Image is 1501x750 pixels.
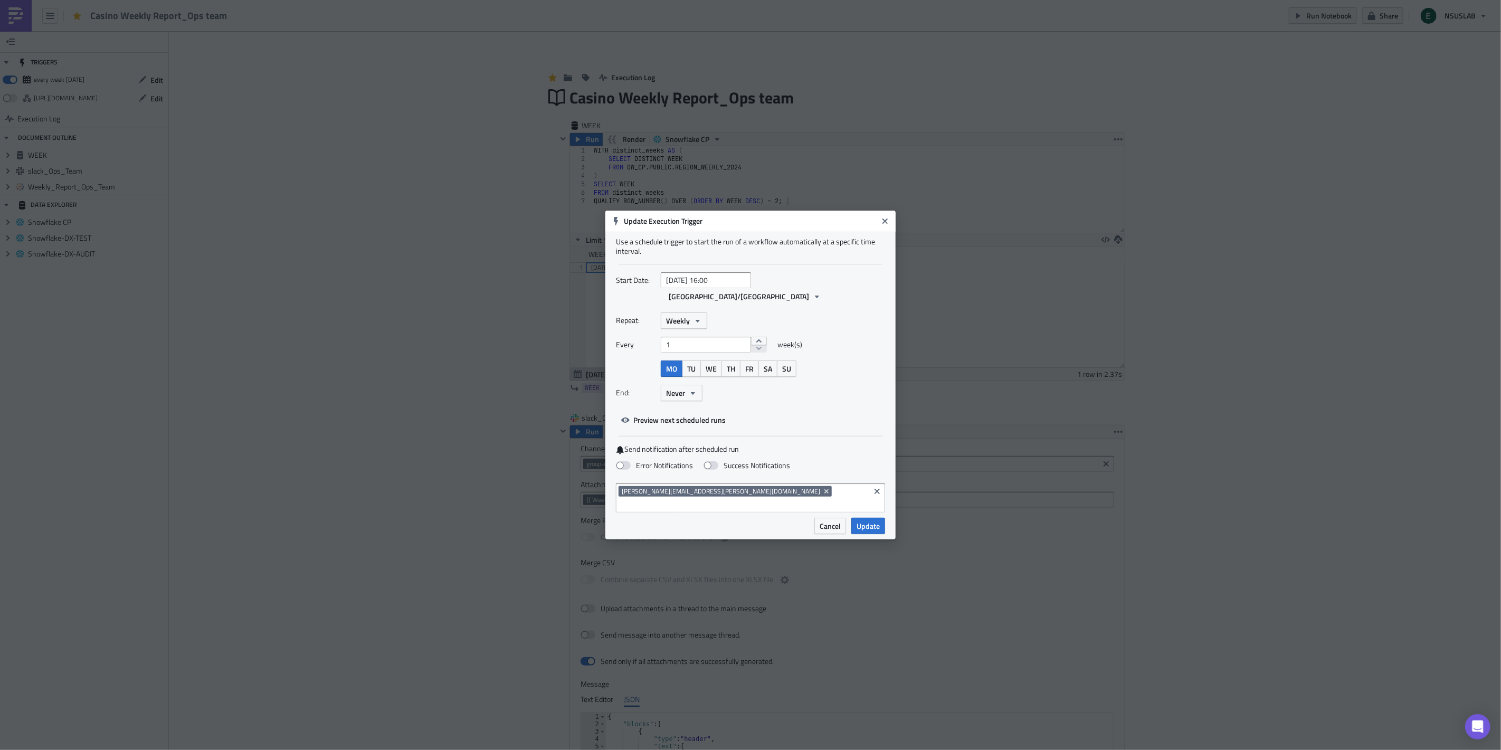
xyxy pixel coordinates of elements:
span: [GEOGRAPHIC_DATA]/[GEOGRAPHIC_DATA] [669,291,809,302]
button: Weekly [661,312,707,329]
button: SU [777,360,796,377]
label: Start Date: [616,272,655,288]
button: TH [721,360,740,377]
button: Never [661,385,702,401]
label: End: [616,385,655,401]
button: WE [700,360,722,377]
button: Close [877,213,893,229]
span: TU [687,363,696,374]
button: [GEOGRAPHIC_DATA]/[GEOGRAPHIC_DATA] [663,288,826,305]
div: Open Intercom Messenger [1465,714,1490,739]
span: Update [857,520,880,531]
button: Update [851,518,885,534]
button: decrement [751,345,767,353]
h6: Update Execution Trigger [624,216,878,226]
label: Send notification after scheduled run [616,444,885,454]
button: Remove Tag [822,486,832,497]
label: Every [616,337,655,353]
button: increment [751,337,767,345]
span: Preview next scheduled runs [633,414,726,425]
label: Error Notifications [616,461,693,470]
span: SA [764,363,772,374]
div: Use a schedule trigger to start the run of a workflow automatically at a specific time interval. [616,237,885,256]
span: week(s) [777,337,802,353]
span: FR [745,363,754,374]
label: Success Notifications [704,461,790,470]
span: Weekly [666,315,690,326]
button: Preview next scheduled runs [616,412,731,428]
button: SA [758,360,777,377]
button: FR [740,360,759,377]
span: WE [706,363,717,374]
label: Repeat: [616,312,655,328]
input: YYYY-MM-DD HH:mm [661,272,751,288]
span: [PERSON_NAME][EMAIL_ADDRESS][PERSON_NAME][DOMAIN_NAME] [622,487,820,496]
span: SU [782,363,791,374]
span: Never [666,387,685,398]
button: Clear selected items [871,485,883,498]
span: MO [666,363,677,374]
span: Cancel [820,520,841,531]
button: Cancel [814,518,846,534]
button: MO [661,360,682,377]
button: TU [682,360,701,377]
span: TH [727,363,735,374]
